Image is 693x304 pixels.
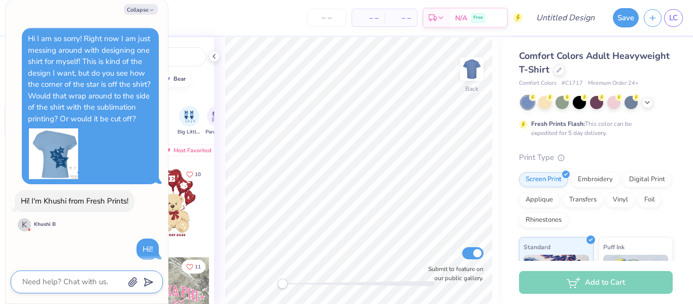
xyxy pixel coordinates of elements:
[423,264,483,283] label: Submit to feature on our public gallery.
[519,192,560,208] div: Applique
[124,4,158,15] button: Collapse
[562,79,583,88] span: # C1717
[143,244,153,254] div: Hi!!
[28,33,151,124] div: Hi I am so sorry! Right now I am just messing around with designing one shirt for myself! This is...
[519,50,670,76] span: Comfort Colors Adult Heavyweight T-Shirt
[638,192,662,208] div: Foil
[622,172,672,187] div: Digital Print
[182,260,205,274] button: Like
[28,128,79,179] img: img_eea0nji53h_12f3179f7c4668318fa9be134ba39901623b31e8c396e3a7c6bd741a70870437.png
[358,13,378,23] span: – –
[307,9,346,27] input: – –
[34,221,56,228] div: Khushi B
[519,213,568,228] div: Rhinestones
[531,119,656,138] div: This color can be expedited for 5 day delivery.
[571,172,619,187] div: Embroidery
[159,144,216,156] div: Most Favorited
[278,279,288,289] div: Accessibility label
[613,8,639,27] button: Save
[178,106,201,136] div: filter for Big Little Reveal
[178,106,201,136] button: filter button
[531,120,585,128] strong: Fresh Prints Flash:
[184,111,195,122] img: Big Little Reveal Image
[563,192,603,208] div: Transfers
[524,242,550,252] span: Standard
[158,72,190,87] button: bear
[21,196,128,206] div: Hi! I'm Khushi from Fresh Prints!
[669,12,678,24] span: LC
[528,8,603,28] input: Untitled Design
[519,79,557,88] span: Comfort Colors
[178,128,201,136] span: Big Little Reveal
[174,76,186,82] div: bear
[205,106,229,136] div: filter for Parent's Weekend
[182,167,205,181] button: Like
[462,59,482,79] img: Back
[664,9,683,27] a: LC
[18,218,31,231] div: K
[195,172,201,177] span: 10
[603,242,625,252] span: Puff Ink
[391,13,411,23] span: – –
[606,192,635,208] div: Vinyl
[205,106,229,136] button: filter button
[473,14,483,21] span: Free
[519,172,568,187] div: Screen Print
[519,152,673,163] div: Print Type
[195,264,201,269] span: 11
[465,84,478,93] div: Back
[212,111,223,122] img: Parent's Weekend Image
[205,128,229,136] span: Parent's Weekend
[588,79,639,88] span: Minimum Order: 24 +
[455,13,467,23] span: N/A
